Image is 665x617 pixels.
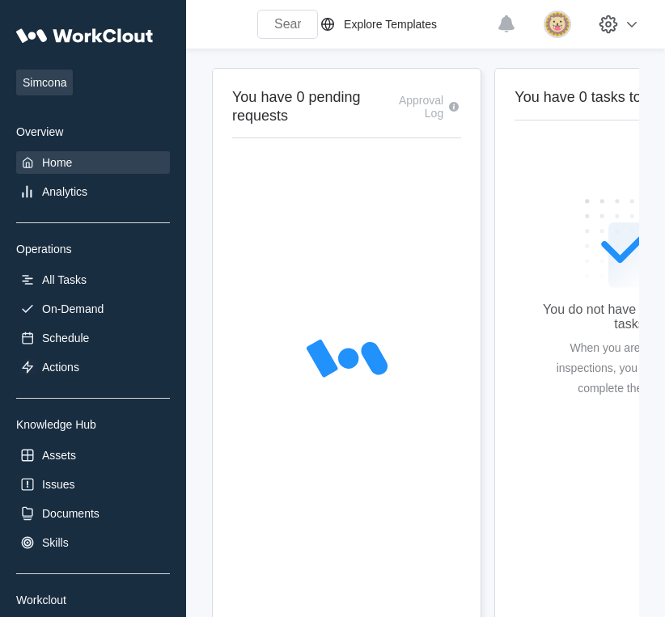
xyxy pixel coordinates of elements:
[16,70,73,95] span: Simcona
[16,444,170,467] a: Assets
[16,327,170,349] a: Schedule
[16,180,170,203] a: Analytics
[16,298,170,320] a: On-Demand
[16,502,170,525] a: Documents
[42,536,69,549] div: Skills
[16,473,170,496] a: Issues
[232,88,388,125] h2: You have 0 pending requests
[388,94,443,120] div: Approval Log
[42,361,79,374] div: Actions
[42,302,104,315] div: On-Demand
[16,594,170,606] div: Workclout
[16,531,170,554] a: Skills
[42,273,87,286] div: All Tasks
[344,18,437,31] div: Explore Templates
[42,332,89,344] div: Schedule
[16,125,170,138] div: Overview
[16,243,170,256] div: Operations
[16,418,170,431] div: Knowledge Hub
[42,185,87,198] div: Analytics
[16,151,170,174] a: Home
[42,478,74,491] div: Issues
[42,507,100,520] div: Documents
[318,15,489,34] a: Explore Templates
[544,11,571,38] img: lion.png
[16,356,170,378] a: Actions
[42,449,76,462] div: Assets
[16,268,170,291] a: All Tasks
[42,156,72,169] div: Home
[257,10,318,39] input: Search WorkClout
